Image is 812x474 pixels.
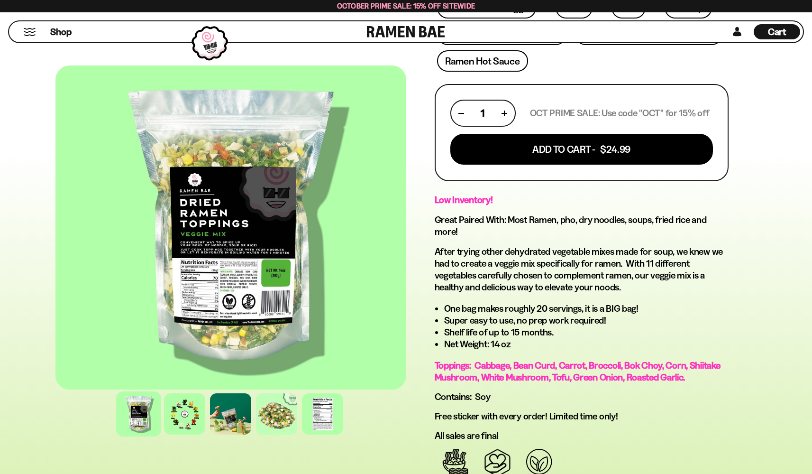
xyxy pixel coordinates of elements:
[768,26,786,37] span: Cart
[530,107,709,119] p: OCT PRIME SALE: Use code "OCT" for 15% off
[23,28,36,36] button: Mobile Menu Trigger
[435,391,491,402] span: Contains: Soy
[444,338,729,350] li: Net Weight: 14 oz
[435,246,729,293] p: After trying other dehydrated vegetable mixes made for soup, we knew we had to create a veggie mi...
[50,26,72,38] span: Shop
[754,21,800,42] div: Cart
[435,430,729,442] p: All sales are final
[435,214,729,238] h2: Great Paired With: Most Ramen, pho, dry noodles, soups, fried rice and more!
[444,326,729,338] li: Shelf life of up to 15 months.
[435,410,618,422] span: Free sticker with every order! Limited time only!
[437,50,528,72] a: Ramen Hot Sauce
[481,107,484,119] span: 1
[444,303,729,315] li: One bag makes roughly 20 servings, it is a BIG bag!
[444,315,729,326] li: Super easy to use, no prep work required!
[50,24,72,39] a: Shop
[435,194,493,205] strong: Low Inventory!
[435,360,721,383] span: Toppings: Cabbage, Bean Curd, Carrot, Broccoli, Bok Choy, Corn, Shiitake Mushroom, White Mushroom...
[450,134,713,165] button: Add To Cart - $24.99
[337,1,475,10] span: October Prime Sale: 15% off Sitewide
